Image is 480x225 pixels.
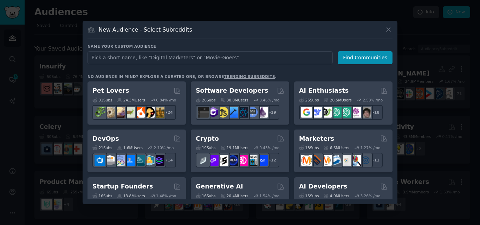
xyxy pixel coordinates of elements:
[227,107,238,118] img: iOSProgramming
[227,155,238,166] img: web3
[259,98,279,102] div: 0.46 % /mo
[117,193,145,198] div: 13.8M Users
[218,155,228,166] img: ethstaker
[114,107,125,118] img: leopardgeckos
[360,107,371,118] img: ArtificalIntelligence
[198,155,209,166] img: ethfinance
[247,155,258,166] img: CryptoNews
[301,107,312,118] img: GoogleGeminiAI
[331,107,342,118] img: chatgpt_promptDesign
[196,86,268,95] h2: Software Developers
[92,145,112,150] div: 21 Sub s
[196,193,215,198] div: 16 Sub s
[196,145,215,150] div: 19 Sub s
[224,74,275,79] a: trending subreddits
[114,155,125,166] img: Docker_DevOps
[299,182,347,191] h2: AI Developers
[350,155,361,166] img: MarketingResearch
[220,145,248,150] div: 19.1M Users
[92,134,119,143] h2: DevOps
[99,26,192,33] h3: New Audience - Select Subreddits
[198,107,209,118] img: software
[92,98,112,102] div: 31 Sub s
[340,155,351,166] img: googleads
[104,155,115,166] img: AWS_Certified_Experts
[208,155,219,166] img: 0xPolygon
[361,193,381,198] div: 3.26 % /mo
[361,145,381,150] div: 1.27 % /mo
[196,182,243,191] h2: Generative AI
[299,134,334,143] h2: Marketers
[299,98,319,102] div: 25 Sub s
[324,98,351,102] div: 20.5M Users
[161,153,176,167] div: + 14
[124,155,135,166] img: DevOpsLinks
[311,107,322,118] img: DeepSeek
[154,107,164,118] img: dogbreed
[247,107,258,118] img: AskComputerScience
[259,193,279,198] div: 1.54 % /mo
[237,155,248,166] img: defiblockchain
[321,107,332,118] img: AItoolsCatalog
[324,193,349,198] div: 4.0M Users
[363,98,383,102] div: 2.53 % /mo
[156,193,176,198] div: 1.48 % /mo
[299,145,319,150] div: 18 Sub s
[117,145,143,150] div: 1.6M Users
[134,107,145,118] img: cockatiel
[154,145,174,150] div: 2.10 % /mo
[299,193,319,198] div: 15 Sub s
[338,51,393,64] button: Find Communities
[237,107,248,118] img: reactnative
[154,155,164,166] img: PlatformEngineers
[368,105,383,120] div: + 18
[156,98,176,102] div: 0.84 % /mo
[92,193,112,198] div: 16 Sub s
[92,86,129,95] h2: Pet Lovers
[321,155,332,166] img: AskMarketing
[134,155,145,166] img: platformengineering
[265,153,279,167] div: + 12
[104,107,115,118] img: ballpython
[218,107,228,118] img: learnjavascript
[144,107,155,118] img: PetAdvice
[311,155,322,166] img: bigseo
[208,107,219,118] img: csharp
[331,155,342,166] img: Emailmarketing
[196,134,219,143] h2: Crypto
[95,155,105,166] img: azuredevops
[87,51,333,64] input: Pick a short name, like "Digital Marketers" or "Movie-Goers"
[360,155,371,166] img: OnlineMarketing
[117,98,145,102] div: 24.3M Users
[324,145,349,150] div: 6.6M Users
[368,153,383,167] div: + 11
[265,105,279,120] div: + 19
[257,155,268,166] img: defi_
[87,44,393,49] h3: Name your custom audience
[196,98,215,102] div: 26 Sub s
[220,98,248,102] div: 30.0M Users
[95,107,105,118] img: herpetology
[92,182,153,191] h2: Startup Founders
[161,105,176,120] div: + 24
[257,107,268,118] img: elixir
[350,107,361,118] img: OpenAIDev
[124,107,135,118] img: turtle
[340,107,351,118] img: chatgpt_prompts_
[144,155,155,166] img: aws_cdk
[220,193,248,198] div: 20.4M Users
[299,86,349,95] h2: AI Enthusiasts
[87,74,277,79] div: No audience in mind? Explore a curated one, or browse .
[301,155,312,166] img: content_marketing
[259,145,279,150] div: 0.43 % /mo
